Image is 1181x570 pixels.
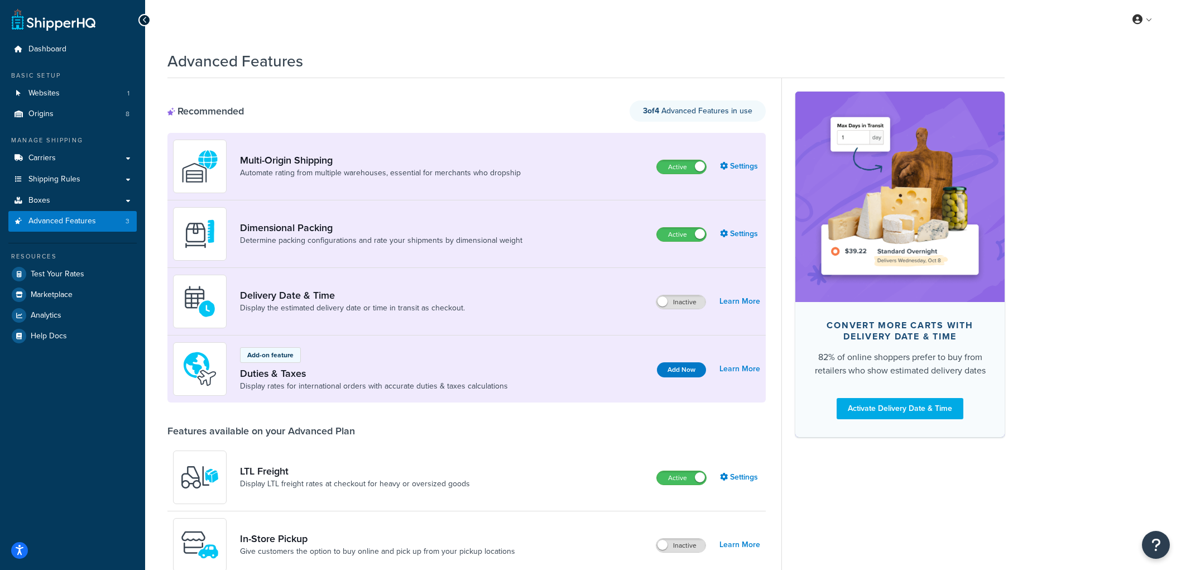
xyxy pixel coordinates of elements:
span: Advanced Features in use [643,105,752,117]
label: Inactive [656,539,705,552]
a: Multi-Origin Shipping [240,154,521,166]
a: Give customers the option to buy online and pick up from your pickup locations [240,546,515,557]
span: Carriers [28,154,56,163]
p: Add-on feature [247,350,294,360]
button: Open Resource Center [1142,531,1170,559]
a: Dashboard [8,39,137,60]
span: 1 [127,89,129,98]
div: Manage Shipping [8,136,137,145]
a: Analytics [8,305,137,325]
a: Learn More [719,294,760,309]
div: 82% of online shoppers prefer to buy from retailers who show estimated delivery dates [813,351,987,377]
span: Test Your Rates [31,270,84,279]
a: Shipping Rules [8,169,137,190]
a: Settings [720,226,760,242]
span: Websites [28,89,60,98]
a: LTL Freight [240,465,470,477]
span: Advanced Features [28,217,96,226]
div: Resources [8,252,137,261]
a: Delivery Date & Time [240,289,465,301]
span: 3 [126,217,129,226]
div: Recommended [167,105,244,117]
span: Boxes [28,196,50,205]
a: Learn More [719,361,760,377]
h1: Advanced Features [167,50,303,72]
label: Active [657,228,706,241]
span: Dashboard [28,45,66,54]
label: Inactive [656,295,705,309]
strong: 3 of 4 [643,105,659,117]
a: Settings [720,470,760,485]
a: Determine packing configurations and rate your shipments by dimensional weight [240,235,522,246]
img: DTVBYsAAAAAASUVORK5CYII= [180,214,219,253]
img: WatD5o0RtDAAAAAElFTkSuQmCC [180,147,219,186]
span: Marketplace [31,290,73,300]
li: Websites [8,83,137,104]
img: wfgcfpwTIucLEAAAAASUVORK5CYII= [180,525,219,564]
img: icon-duo-feat-landed-cost-7136b061.png [180,349,219,389]
li: Origins [8,104,137,124]
label: Active [657,160,706,174]
a: Learn More [719,537,760,553]
span: Origins [28,109,54,119]
span: 8 [126,109,129,119]
a: In-Store Pickup [240,533,515,545]
span: Help Docs [31,332,67,341]
a: Origins8 [8,104,137,124]
label: Active [657,471,706,485]
a: Display LTL freight rates at checkout for heavy or oversized goods [240,478,470,490]
a: Marketplace [8,285,137,305]
a: Display rates for international orders with accurate duties & taxes calculations [240,381,508,392]
div: Features available on your Advanced Plan [167,425,355,437]
a: Websites1 [8,83,137,104]
img: feature-image-ddt-36eae7f7280da8017bfb280eaccd9c446f90b1fe08728e4019434db127062ab4.png [812,108,988,285]
img: gfkeb5ejjkALwAAAABJRU5ErkJggg== [180,282,219,321]
a: Dimensional Packing [240,222,522,234]
span: Analytics [31,311,61,320]
a: Activate Delivery Date & Time [837,398,963,419]
a: Automate rating from multiple warehouses, essential for merchants who dropship [240,167,521,179]
a: Help Docs [8,326,137,346]
a: Test Your Rates [8,264,137,284]
li: Advanced Features [8,211,137,232]
img: y79ZsPf0fXUFUhFXDzUgf+ktZg5F2+ohG75+v3d2s1D9TjoU8PiyCIluIjV41seZevKCRuEjTPPOKHJsQcmKCXGdfprl3L4q7... [180,458,219,497]
div: Convert more carts with delivery date & time [813,320,987,342]
a: Duties & Taxes [240,367,508,380]
a: Advanced Features3 [8,211,137,232]
a: Settings [720,159,760,174]
button: Add Now [657,362,706,377]
a: Carriers [8,148,137,169]
a: Boxes [8,190,137,211]
div: Basic Setup [8,71,137,80]
span: Shipping Rules [28,175,80,184]
a: Display the estimated delivery date or time in transit as checkout. [240,303,465,314]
